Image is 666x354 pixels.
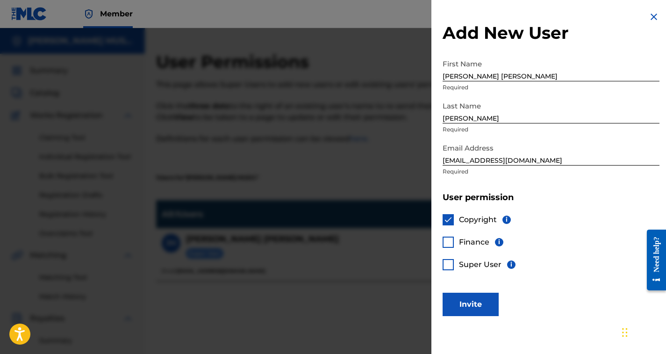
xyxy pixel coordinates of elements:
[443,22,659,43] h2: Add New User
[11,7,47,21] img: MLC Logo
[459,215,497,224] span: Copyright
[443,167,659,176] p: Required
[495,238,503,246] span: i
[507,260,516,269] span: i
[100,8,133,19] span: Member
[502,216,511,224] span: i
[619,309,666,354] iframe: Chat Widget
[640,221,666,298] iframe: Resource Center
[443,192,659,203] h5: User permission
[459,260,501,269] span: Super User
[443,83,659,92] p: Required
[444,215,453,224] img: checkbox
[622,318,628,347] div: Drag
[83,8,94,20] img: Top Rightsholder
[459,238,489,246] span: Finance
[443,293,499,316] button: Invite
[443,125,659,134] p: Required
